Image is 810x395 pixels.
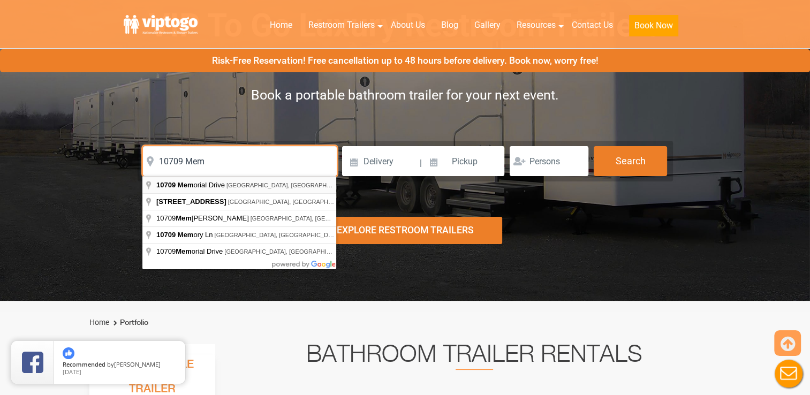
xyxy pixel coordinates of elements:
span: [GEOGRAPHIC_DATA], [GEOGRAPHIC_DATA], [GEOGRAPHIC_DATA] [226,182,417,188]
span: [GEOGRAPHIC_DATA], [GEOGRAPHIC_DATA], [GEOGRAPHIC_DATA] [251,215,441,222]
img: thumbs up icon [63,347,74,359]
div: Explore Restroom Trailers [308,217,502,244]
a: Restroom Trailers [300,13,383,37]
input: Where do you need your restroom? [143,146,337,176]
a: Home [262,13,300,37]
a: Book Now [621,13,686,43]
span: | [420,146,422,180]
button: Book Now [629,15,678,36]
span: orial Drive [156,181,226,189]
a: Contact Us [564,13,621,37]
span: [DATE] [63,368,81,376]
li: Portfolio [111,316,148,329]
h2: Bathroom Trailer Rentals [230,344,719,370]
span: [GEOGRAPHIC_DATA], [GEOGRAPHIC_DATA], [GEOGRAPHIC_DATA] [224,248,415,255]
span: 10709 [PERSON_NAME] [156,214,251,222]
span: 10709 orial Drive [156,247,224,255]
a: Gallery [466,13,509,37]
span: [PERSON_NAME] [114,360,161,368]
span: [GEOGRAPHIC_DATA], [GEOGRAPHIC_DATA], [GEOGRAPHIC_DATA] [228,199,419,205]
span: Mem [176,214,192,222]
input: Delivery [342,146,419,176]
button: Search [594,146,667,176]
a: Blog [433,13,466,37]
a: Resources [509,13,564,37]
span: Mem [178,181,194,189]
span: Mem [176,247,192,255]
a: About Us [383,13,433,37]
img: Review Rating [22,352,43,373]
span: 10709 Mem [156,231,193,239]
a: Home [89,318,109,326]
span: [STREET_ADDRESS] [156,197,226,206]
span: ory Ln [156,231,215,239]
span: 10709 [156,181,176,189]
span: [GEOGRAPHIC_DATA], [GEOGRAPHIC_DATA], [GEOGRAPHIC_DATA] [215,232,405,238]
span: Recommended [63,360,105,368]
span: Book a portable bathroom trailer for your next event. [251,87,559,103]
span: by [63,361,177,369]
input: Pickup [423,146,505,176]
button: Live Chat [767,352,810,395]
input: Persons [510,146,588,176]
